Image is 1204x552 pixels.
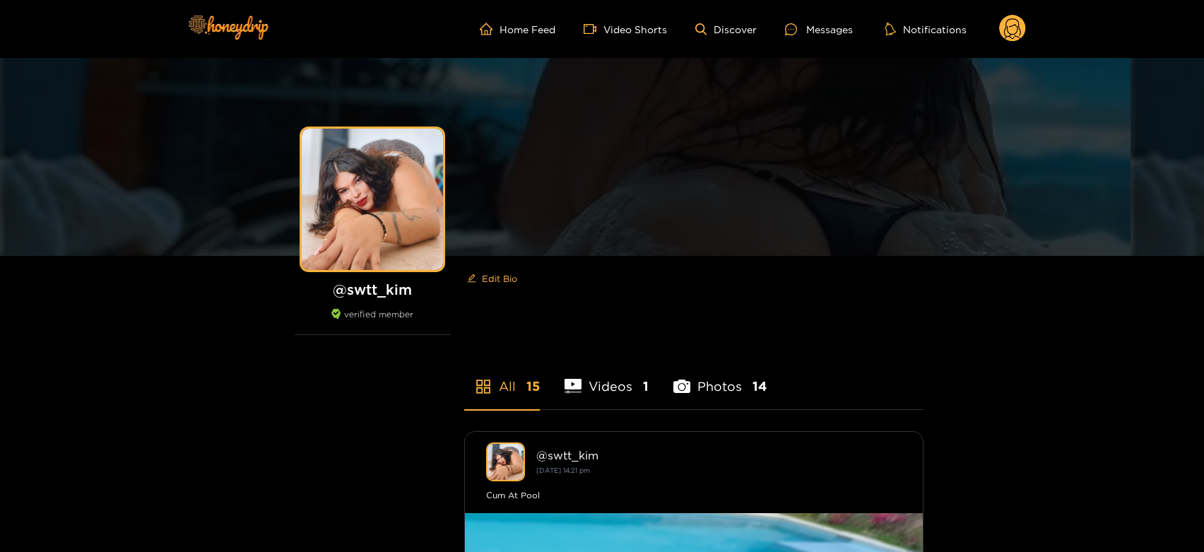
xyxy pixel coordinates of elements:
a: Video Shorts [584,23,667,35]
img: swtt_kim [486,442,525,481]
small: [DATE] 14:21 pm [536,466,590,474]
a: Home Feed [480,23,555,35]
button: Notifications [881,22,971,36]
li: All [464,346,540,409]
li: Videos [565,346,649,409]
div: Messages [785,21,853,37]
button: editEdit Bio [464,267,520,290]
span: home [480,23,500,35]
span: 15 [526,377,540,395]
span: video-camera [584,23,603,35]
span: appstore [475,378,492,395]
div: verified member [295,309,450,335]
span: 14 [752,377,767,395]
div: Cum At Pool [486,488,902,503]
span: edit [467,274,476,284]
span: 1 [643,377,649,395]
h1: @ swtt_kim [295,281,450,298]
span: Edit Bio [482,271,517,286]
a: Discover [695,23,757,35]
div: @ swtt_kim [536,449,902,462]
li: Photos [673,346,767,409]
